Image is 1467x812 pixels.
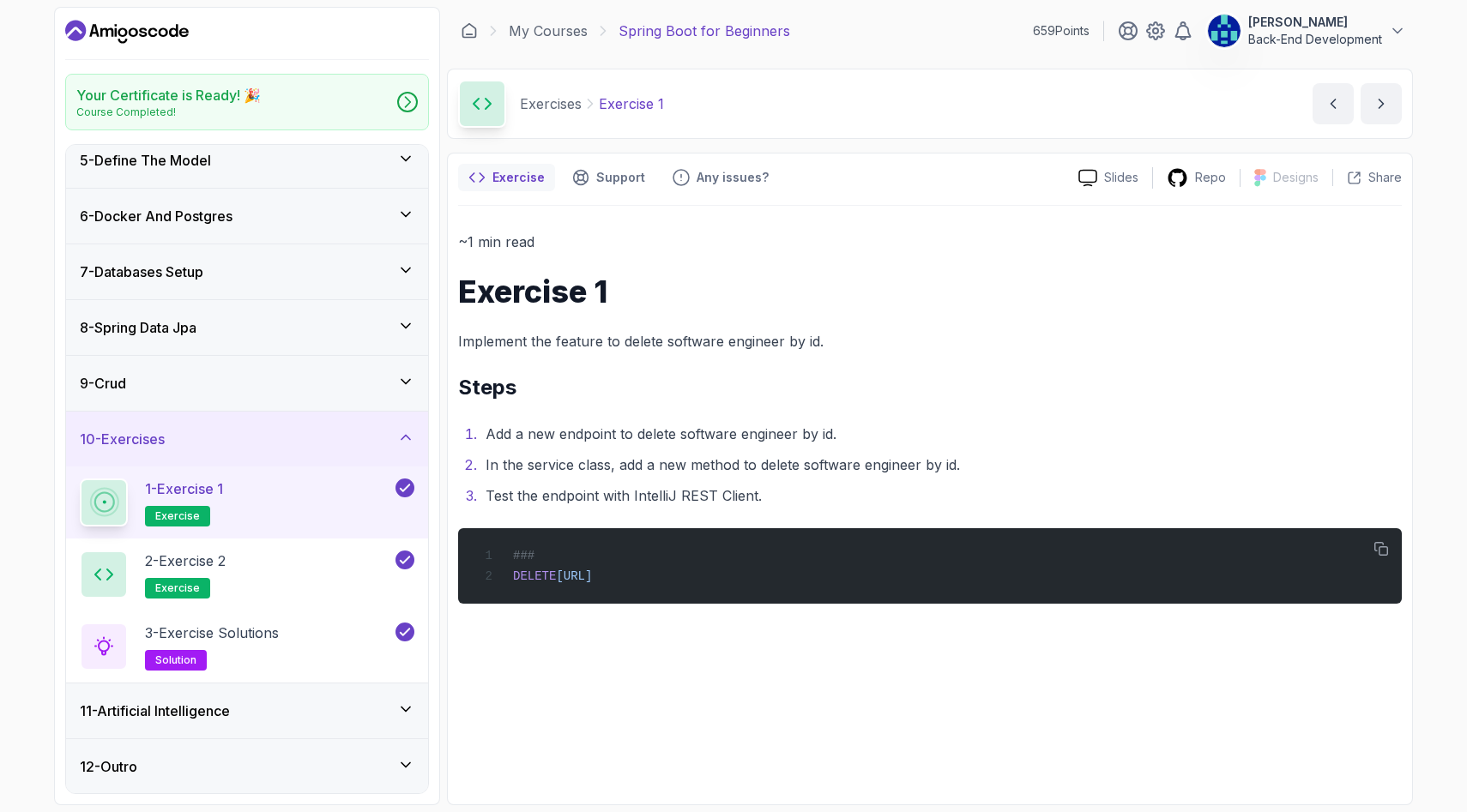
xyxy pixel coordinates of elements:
[80,150,211,171] h3: 5 - Define The Model
[562,164,655,191] button: Support button
[1313,83,1354,124] button: previous content
[80,429,165,449] h3: 10 - Exercises
[80,550,414,598] button: 2-Exercise 2exercise
[458,329,1402,353] p: Implement the feature to delete software engineer by id.
[155,581,200,595] span: exercise
[461,22,478,39] a: Dashboard
[65,74,429,130] a: Your Certificate is Ready! 🎉Course Completed!
[1248,31,1382,48] p: Back-End Development
[1065,169,1152,187] a: Slides
[480,453,1402,477] li: In the service class, add a new method to delete software engineer by id.
[66,300,428,355] button: 8-Spring Data Jpa
[65,18,189,45] a: Dashboard
[1248,14,1382,31] p: [PERSON_NAME]
[145,478,223,499] p: 1 - Exercise 1
[458,374,1402,401] h2: Steps
[492,169,545,186] p: Exercise
[80,623,414,671] button: 3-Exercise Solutionssolution
[513,549,534,562] span: ###
[76,85,261,105] h2: Your Certificate is Ready! 🎉
[76,105,261,119] p: Course Completed!
[80,206,232,226] h3: 6 - Docker And Postgres
[480,422,1402,446] li: Add a new endpoint to delete software engineer by id.
[155,653,196,667] span: solution
[556,569,592,583] span: [URL]
[1361,83,1402,124] button: next content
[599,93,664,114] p: Exercise 1
[1332,169,1402,186] button: Share
[1033,22,1090,39] p: 659 Points
[80,373,126,394] h3: 9 - Crud
[80,701,230,721] h3: 11 - Artificial Intelligence
[1273,169,1319,186] p: Designs
[80,756,137,777] h3: 12 - Outro
[458,274,1402,309] h1: Exercise 1
[1208,15,1241,47] img: user profile image
[619,21,790,41] p: Spring Boot for Beginners
[662,164,779,191] button: Feedback button
[155,509,200,523] span: exercise
[66,133,428,188] button: 5-Define The Model
[458,230,1402,254] p: ~1 min read
[80,317,196,338] h3: 8 - Spring Data Jpa
[513,569,556,583] span: DELETE
[520,93,582,114] p: Exercises
[1207,14,1406,48] button: user profile image[PERSON_NAME]Back-End Development
[66,412,428,466] button: 10-Exercises
[1104,169,1138,186] p: Slides
[66,356,428,411] button: 9-Crud
[480,484,1402,508] li: Test the endpoint with IntelliJ REST Client.
[458,164,555,191] button: notes button
[1368,169,1402,186] p: Share
[1153,167,1240,189] a: Repo
[80,262,203,282] h3: 7 - Databases Setup
[66,683,428,738] button: 11-Artificial Intelligence
[66,739,428,794] button: 12-Outro
[145,550,226,571] p: 2 - Exercise 2
[66,244,428,299] button: 7-Databases Setup
[66,189,428,244] button: 6-Docker And Postgres
[596,169,645,186] p: Support
[509,21,588,41] a: My Courses
[697,169,769,186] p: Any issues?
[80,478,414,526] button: 1-Exercise 1exercise
[1195,169,1226,186] p: Repo
[145,623,279,643] p: 3 - Exercise Solutions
